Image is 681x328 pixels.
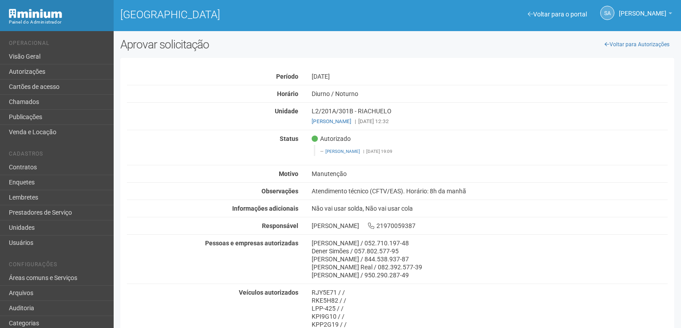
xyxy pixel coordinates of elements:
[619,1,666,17] span: Silvio Anjos
[232,205,298,212] strong: Informações adicionais
[9,261,107,271] li: Configurações
[600,38,674,51] a: Voltar para Autorizações
[9,151,107,160] li: Cadastros
[262,222,298,229] strong: Responsável
[312,304,668,312] div: LPP-425 / /
[279,170,298,177] strong: Motivo
[312,296,668,304] div: RKE5H82 / /
[305,90,674,98] div: Diurno / Noturno
[305,72,674,80] div: [DATE]
[305,187,674,195] div: Atendimento técnico (CFTV/EAS). Horário: 8h da manhã
[312,135,351,143] span: Autorizado
[275,108,298,115] strong: Unidade
[325,149,360,154] a: [PERSON_NAME]
[305,107,674,125] div: L2/201A/301B - RIACHUELO
[619,11,672,18] a: [PERSON_NAME]
[312,288,668,296] div: RJY5E71 / /
[355,118,356,124] span: |
[528,11,587,18] a: Voltar para o portal
[305,204,674,212] div: Não vai usar solda, Não vai usar cola
[9,9,62,18] img: Minium
[9,40,107,49] li: Operacional
[312,247,668,255] div: Dener Simões / 057.802.577-95
[312,118,351,124] a: [PERSON_NAME]
[312,312,668,320] div: KPI9G10 / /
[305,222,674,230] div: [PERSON_NAME] 21970059387
[277,90,298,97] strong: Horário
[120,9,391,20] h1: [GEOGRAPHIC_DATA]
[312,255,668,263] div: [PERSON_NAME] / 844.538.937-87
[120,38,391,51] h2: Aprovar solicitação
[280,135,298,142] strong: Status
[205,240,298,247] strong: Pessoas e empresas autorizadas
[312,263,668,271] div: [PERSON_NAME] Real / 082.392.577-39
[363,149,364,154] span: |
[312,271,668,279] div: [PERSON_NAME] / 950.290.287-49
[312,239,668,247] div: [PERSON_NAME] / 052.710.197-48
[9,18,107,26] div: Painel do Administrador
[305,170,674,178] div: Manutenção
[261,188,298,195] strong: Observações
[239,289,298,296] strong: Veículos autorizados
[600,6,614,20] a: SA
[320,148,663,155] footer: [DATE] 19:09
[312,117,668,125] div: [DATE] 12:32
[276,73,298,80] strong: Período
